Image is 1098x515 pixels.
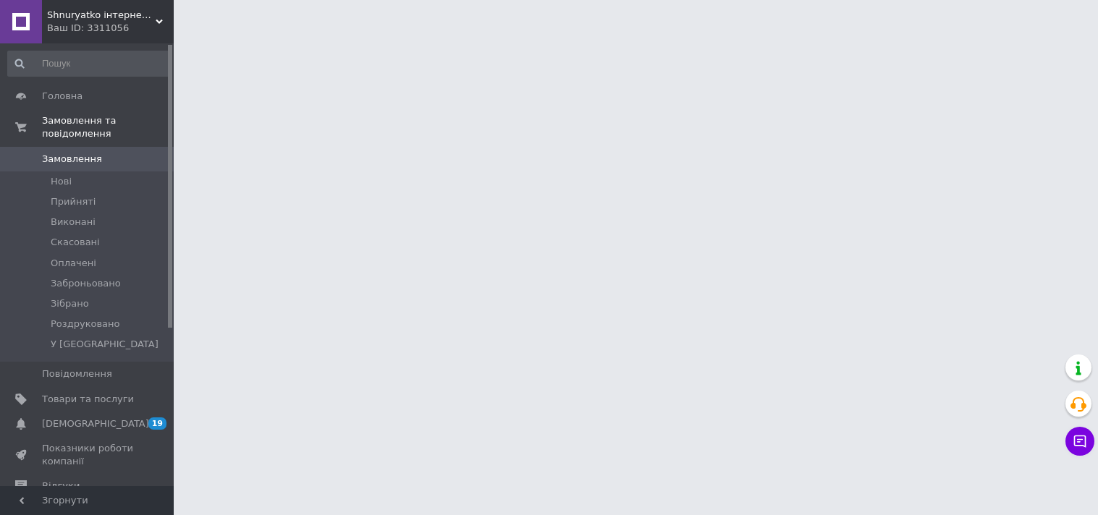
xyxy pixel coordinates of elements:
[42,442,134,468] span: Показники роботи компанії
[47,9,156,22] span: Shnuryatko інтернет-магазин
[1065,427,1094,456] button: Чат з покупцем
[42,367,112,380] span: Повідомлення
[51,257,96,270] span: Оплачені
[148,417,166,430] span: 19
[51,216,96,229] span: Виконані
[51,318,120,331] span: Роздруковано
[42,90,83,103] span: Головна
[42,153,102,166] span: Замовлення
[42,480,80,493] span: Відгуки
[51,338,159,351] span: У [GEOGRAPHIC_DATA]
[7,51,171,77] input: Пошук
[51,277,121,290] span: Заброньовано
[51,195,96,208] span: Прийняті
[51,175,72,188] span: Нові
[42,417,149,430] span: [DEMOGRAPHIC_DATA]
[47,22,174,35] div: Ваш ID: 3311056
[42,114,174,140] span: Замовлення та повідомлення
[42,393,134,406] span: Товари та послуги
[51,297,89,310] span: Зібрано
[51,236,100,249] span: Скасовані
